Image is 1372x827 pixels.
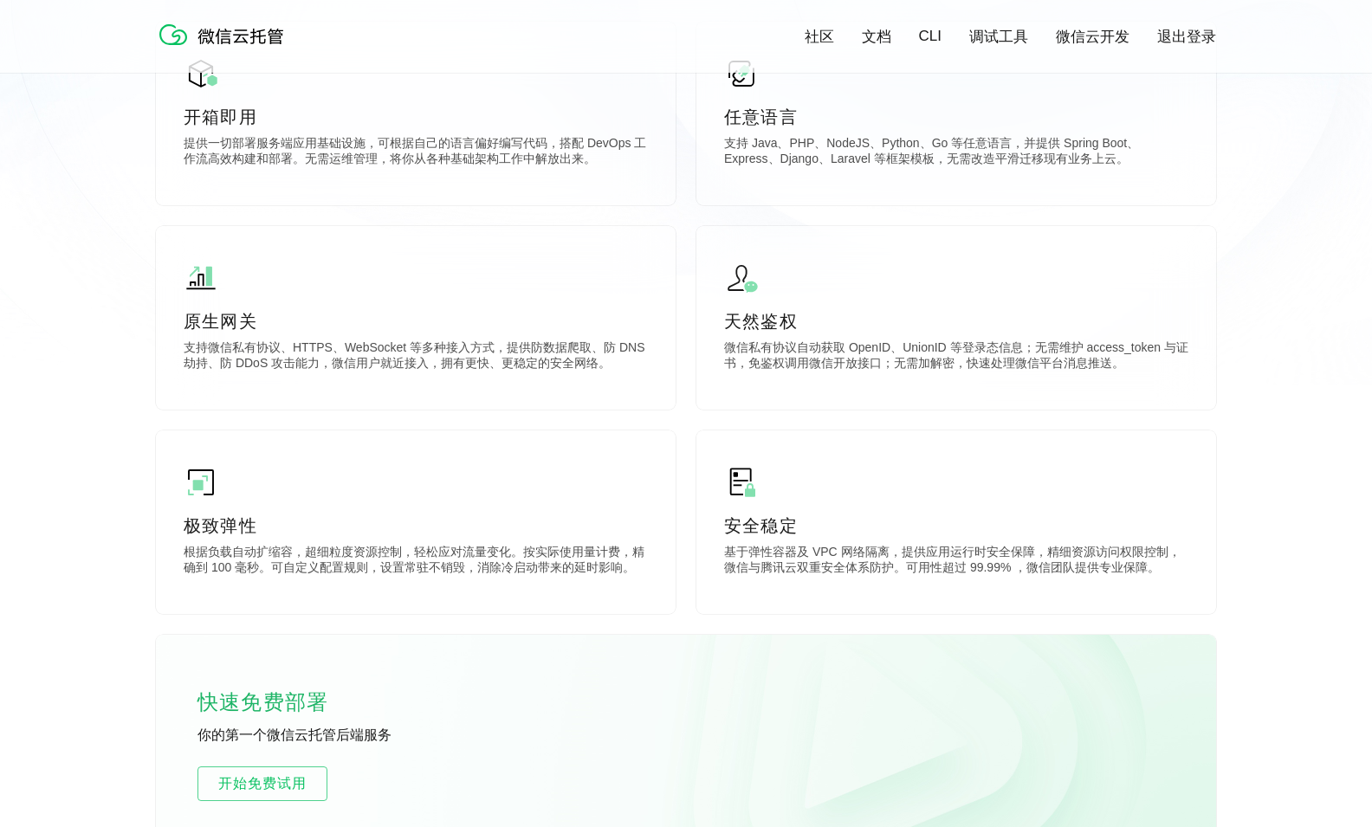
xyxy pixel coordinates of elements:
p: 极致弹性 [184,514,648,538]
a: 社区 [805,27,834,47]
span: 开始免费试用 [198,773,327,794]
p: 微信私有协议自动获取 OpenID、UnionID 等登录态信息；无需维护 access_token 与证书，免鉴权调用微信开放接口；无需加解密，快速处理微信平台消息推送。 [724,340,1188,375]
p: 安全稳定 [724,514,1188,538]
a: 调试工具 [969,27,1028,47]
p: 支持微信私有协议、HTTPS、WebSocket 等多种接入方式，提供防数据爬取、防 DNS 劫持、防 DDoS 攻击能力，微信用户就近接入，拥有更快、更稳定的安全网络。 [184,340,648,375]
a: 微信云托管 [156,40,294,55]
p: 开箱即用 [184,105,648,129]
p: 提供一切部署服务端应用基础设施，可根据自己的语言偏好编写代码，搭配 DevOps 工作流高效构建和部署。无需运维管理，将你从各种基础架构工作中解放出来。 [184,136,648,171]
p: 根据负载自动扩缩容，超细粒度资源控制，轻松应对流量变化。按实际使用量计费，精确到 100 毫秒。可自定义配置规则，设置常驻不销毁，消除冷启动带来的延时影响。 [184,545,648,579]
p: 基于弹性容器及 VPC 网络隔离，提供应用运行时安全保障，精细资源访问权限控制，微信与腾讯云双重安全体系防护。可用性超过 99.99% ，微信团队提供专业保障。 [724,545,1188,579]
a: 微信云开发 [1056,27,1129,47]
img: 微信云托管 [156,17,294,52]
a: CLI [919,28,942,45]
p: 你的第一个微信云托管后端服务 [197,727,457,746]
p: 支持 Java、PHP、NodeJS、Python、Go 等任意语言，并提供 Spring Boot、Express、Django、Laravel 等框架模板，无需改造平滑迁移现有业务上云。 [724,136,1188,171]
a: 退出登录 [1157,27,1216,47]
p: 任意语言 [724,105,1188,129]
p: 快速免费部署 [197,685,371,720]
p: 天然鉴权 [724,309,1188,333]
p: 原生网关 [184,309,648,333]
a: 文档 [862,27,891,47]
